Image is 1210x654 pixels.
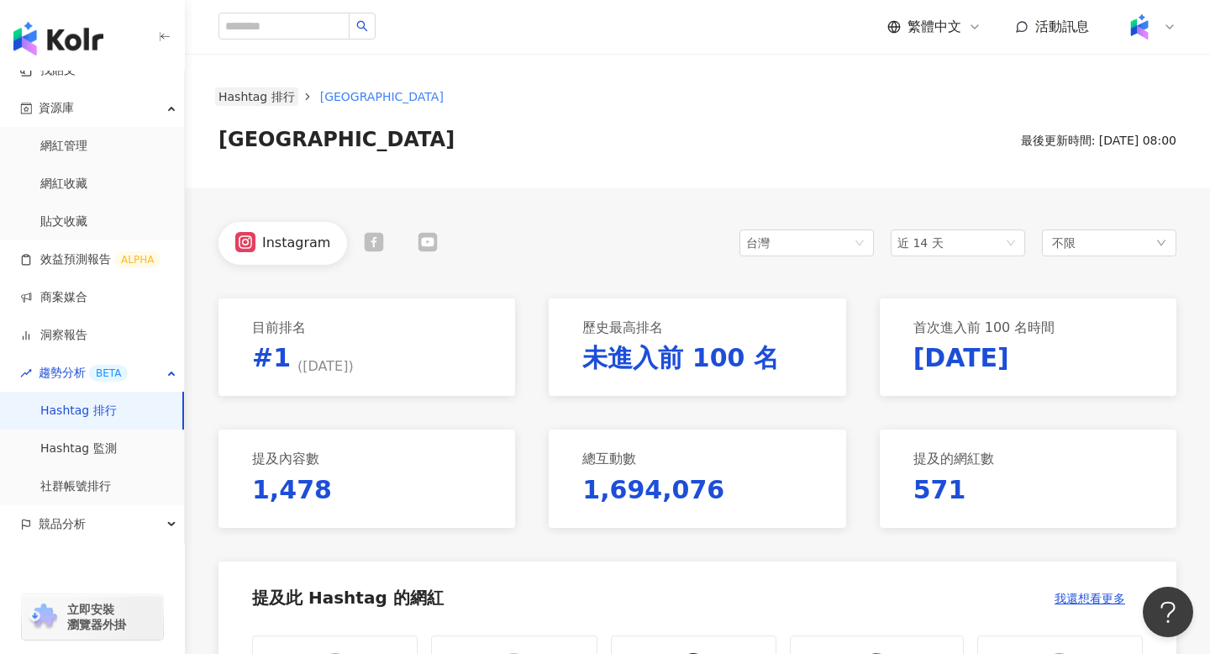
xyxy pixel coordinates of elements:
a: 網紅管理 [40,138,87,155]
span: 競品分析 [39,505,86,543]
p: 1,694,076 [582,472,724,508]
span: 不限 [1052,234,1076,252]
span: 我還想看更多 [1055,592,1125,605]
span: 活動訊息 [1035,18,1089,34]
img: Kolr%20app%20icon%20%281%29.png [1123,11,1155,43]
span: 趨勢分析 [39,354,128,392]
a: 找貼文 [20,62,76,79]
span: [GEOGRAPHIC_DATA] [320,90,444,103]
p: 1,478 [252,472,332,508]
span: 近 14 天 [897,236,944,250]
a: 洞察報告 [20,327,87,344]
p: #1 [252,340,354,376]
span: ( [DATE] ) [297,357,354,376]
a: Hashtag 排行 [40,403,117,419]
span: search [356,20,368,32]
a: 網紅收藏 [40,176,87,193]
a: chrome extension立即安裝 瀏覽器外掛 [22,594,163,640]
div: BETA [89,365,128,382]
img: chrome extension [27,604,60,630]
span: 最後更新時間: [DATE] 08:00 [1021,134,1176,147]
a: 效益預測報告ALPHA [20,251,160,268]
button: 我還想看更多 [1037,582,1143,615]
span: 立即安裝 瀏覽器外掛 [67,602,126,632]
span: 資源庫 [39,89,74,127]
a: Hashtag 監測 [40,440,117,457]
a: 貼文收藏 [40,214,87,230]
p: 首次進入前 100 名時間 [913,319,1055,337]
span: 繁體中文 [907,18,961,36]
div: 提及此 Hashtag 的網紅 [252,588,444,608]
span: [GEOGRAPHIC_DATA] [218,126,455,155]
span: down [1156,238,1166,248]
p: 目前排名 [252,319,306,337]
span: rise [20,367,32,379]
a: 商案媒合 [20,289,87,306]
p: 歷史最高排名 [582,319,663,337]
a: Hashtag 排行 [215,87,298,106]
a: 社群帳號排行 [40,478,111,495]
div: 台灣 [746,230,801,256]
iframe: Help Scout Beacon - Open [1143,587,1193,637]
div: Instagram [262,234,330,252]
p: 提及內容數 [252,450,319,468]
p: 提及的網紅數 [913,450,994,468]
img: logo [13,22,103,55]
p: 571 [913,472,966,508]
p: [DATE] [913,340,1009,376]
p: 總互動數 [582,450,636,468]
p: 未進入前 100 名 [582,340,779,376]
